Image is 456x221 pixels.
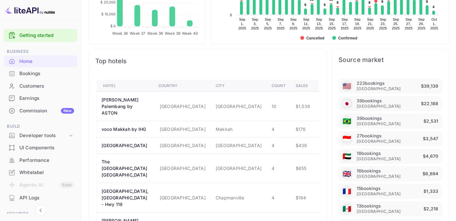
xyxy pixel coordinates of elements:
[19,58,74,65] div: Home
[423,135,439,142] p: $3,547
[341,98,353,110] div: Japan
[357,156,401,162] span: [GEOGRAPHIC_DATA]
[392,18,400,30] text: Sep 25, 2025
[423,170,439,177] p: $6,694
[357,86,401,92] span: [GEOGRAPHIC_DATA]
[4,192,77,203] a: API Logs
[130,31,145,36] tspan: Week 37
[19,32,74,39] a: Getting started
[4,154,77,166] a: Performance
[267,80,291,92] th: Count
[4,130,77,141] div: Developer tools
[95,56,320,66] span: Top hotels
[35,205,46,216] button: Collapse navigation
[357,116,382,121] p: 39 bookings
[19,70,74,77] div: Bookings
[357,208,401,214] span: [GEOGRAPHIC_DATA]
[19,194,74,202] div: API Logs
[315,80,344,92] th: Actions
[343,167,351,181] span: United States
[211,137,267,154] td: [GEOGRAPHIC_DATA]
[357,98,382,103] p: 39 bookings
[328,18,336,30] text: Sep 15, 2025
[379,18,387,30] text: Sep 23, 2025
[418,18,425,30] text: Sep 29, 2025
[19,132,68,139] div: Developer tools
[267,183,291,213] td: 4
[267,137,291,154] td: 4
[19,95,74,102] div: Earnings
[343,184,351,198] span: United States
[4,167,77,179] div: Whitelabel
[4,80,77,92] div: Customers
[341,185,353,197] div: France
[423,205,439,213] p: $2,218
[4,123,77,130] span: Build
[211,121,267,137] td: Makkah
[267,154,291,183] td: 4
[153,92,211,121] td: [GEOGRAPHIC_DATA]
[19,107,74,115] div: Commission
[341,168,353,180] div: United Kingdom
[97,121,153,137] th: voco Makkah by IHG
[153,137,211,154] td: [GEOGRAPHIC_DATA]
[357,138,401,144] span: [GEOGRAPHIC_DATA]
[357,133,382,138] p: 27 bookings
[341,203,353,215] div: Mexico
[153,80,211,92] th: Country
[182,31,198,36] tspan: Week 40
[97,92,153,121] th: [PERSON_NAME] Palembang by ASTON
[97,154,153,183] th: The [GEOGRAPHIC_DATA] [GEOGRAPHIC_DATA]
[4,142,77,154] div: UI Components
[405,18,413,30] text: Sep 27, 2025
[110,24,116,28] tspan: $ 0
[4,68,77,79] a: Bookings
[5,5,55,15] img: LiteAPI logo
[338,36,357,40] text: Confirmed
[97,80,153,92] th: Hotel
[337,1,338,4] text: 8
[341,133,353,145] div: Indonesia
[357,191,401,197] span: [GEOGRAPHIC_DATA]
[343,79,351,93] span: United States
[291,80,315,92] th: Sales
[101,12,116,16] tspan: $ 10,000
[4,105,77,116] a: CommissionNew
[291,121,315,137] td: $176
[423,152,439,160] p: $4,670
[306,36,324,40] text: Cancelled
[430,18,438,30] text: Oct 1, 2025
[61,108,74,114] div: New
[343,202,351,216] span: United States
[277,18,284,30] text: Sep 7, 2025
[357,168,381,173] p: 16 bookings
[421,82,439,90] p: $39,139
[4,167,77,178] a: Whitelabel
[97,183,153,213] th: [GEOGRAPHIC_DATA], [GEOGRAPHIC_DATA] - Hwy 119
[291,154,315,183] td: $655
[343,132,351,146] span: United States
[423,188,439,195] p: $1,333
[289,18,297,30] text: Sep 9, 2025
[97,137,153,154] th: [GEOGRAPHIC_DATA]
[267,121,291,137] td: 4
[291,183,315,213] td: $194
[19,144,74,152] div: UI Components
[19,83,74,90] div: Customers
[4,48,77,55] span: Business
[302,18,310,30] text: Sep 11, 2025
[153,121,211,137] td: [GEOGRAPHIC_DATA]
[19,157,74,164] div: Performance
[291,137,315,154] td: $439
[4,92,77,104] a: Earnings
[343,114,351,128] span: United States
[251,18,259,30] text: Sep 3, 2025
[147,31,163,36] tspan: Week 38
[343,97,351,111] span: United States
[423,117,439,125] p: $2,531
[433,5,435,9] text: 4
[341,150,353,162] div: United Arab Emirates
[4,105,77,117] div: CommissionNew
